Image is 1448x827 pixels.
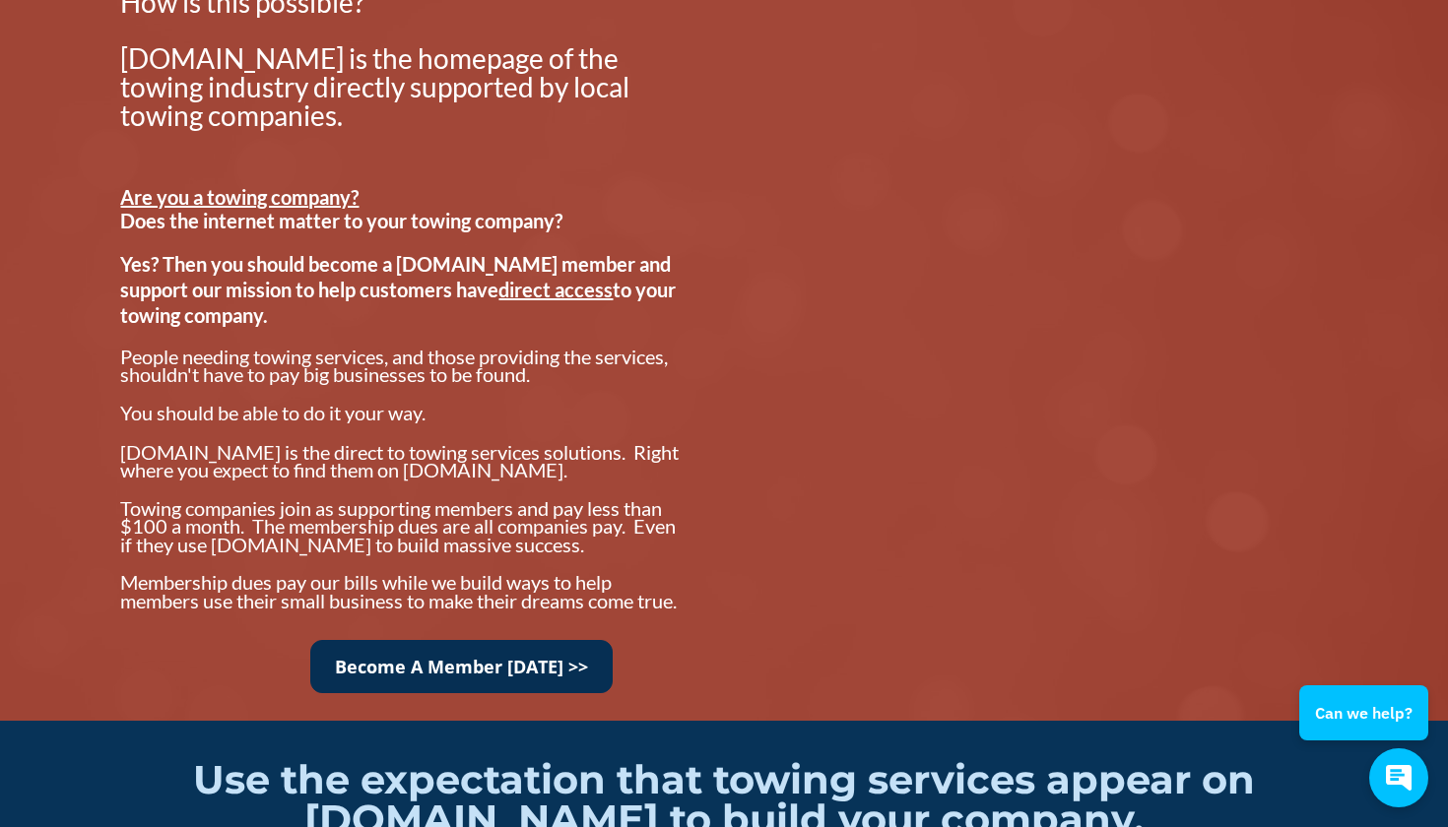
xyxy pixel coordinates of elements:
[498,278,613,301] u: direct access
[120,185,359,209] u: Are you a towing company?
[120,570,677,612] span: Membership dues pay our bills while we build ways to help members use their small business to mak...
[310,640,613,694] a: Become A Member [DATE] >>
[120,401,426,424] span: You should be able to do it your way.
[120,496,680,556] span: Towing companies join as supporting members and pay less than $100 a month. The membership dues a...
[120,440,683,482] span: [DOMAIN_NAME] is the direct to towing services solutions. Right where you expect to find them on ...
[1280,631,1448,827] iframe: Conversations
[120,209,562,232] span: Does the internet matter to your towing company?
[120,345,672,387] span: People needing towing services, and those providing the services, shouldn't have to pay big busin...
[120,252,680,327] span: Yes? Then you should become a [DOMAIN_NAME] member and support our mission to help customers have...
[120,41,634,132] span: [DOMAIN_NAME] is the homepage of the towing industry directly supported by local towing companies.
